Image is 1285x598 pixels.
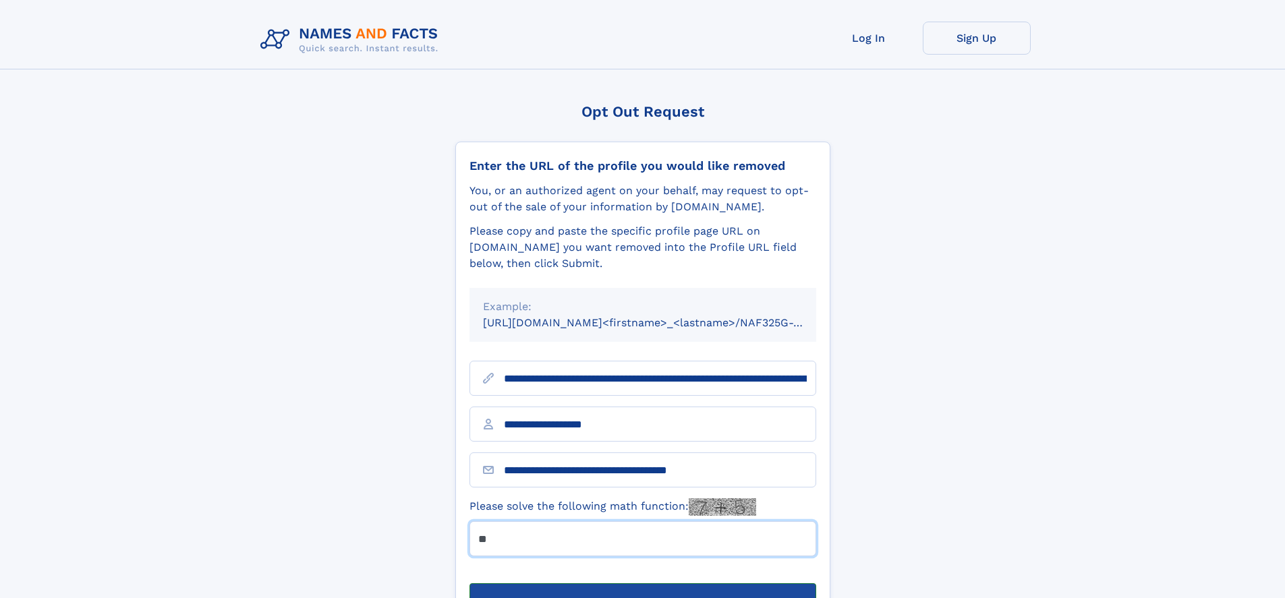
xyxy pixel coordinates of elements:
[455,103,830,120] div: Opt Out Request
[469,223,816,272] div: Please copy and paste the specific profile page URL on [DOMAIN_NAME] you want removed into the Pr...
[469,158,816,173] div: Enter the URL of the profile you would like removed
[469,498,756,516] label: Please solve the following math function:
[469,183,816,215] div: You, or an authorized agent on your behalf, may request to opt-out of the sale of your informatio...
[923,22,1031,55] a: Sign Up
[483,299,803,315] div: Example:
[255,22,449,58] img: Logo Names and Facts
[483,316,842,329] small: [URL][DOMAIN_NAME]<firstname>_<lastname>/NAF325G-xxxxxxxx
[815,22,923,55] a: Log In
